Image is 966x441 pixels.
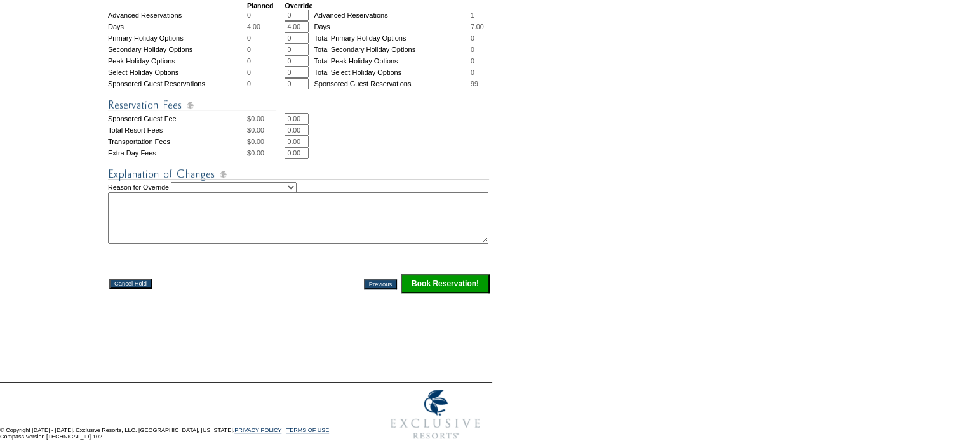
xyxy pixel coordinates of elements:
[108,136,247,147] td: Transportation Fees
[247,124,285,136] td: $
[108,78,247,89] td: Sponsored Guest Reservations
[314,55,470,67] td: Total Peak Holiday Options
[314,21,470,32] td: Days
[108,67,247,78] td: Select Holiday Options
[247,113,285,124] td: $
[285,2,312,10] strong: Override
[314,78,470,89] td: Sponsored Guest Reservations
[471,23,484,30] span: 7.00
[108,55,247,67] td: Peak Holiday Options
[108,10,247,21] td: Advanced Reservations
[314,67,470,78] td: Total Select Holiday Options
[108,21,247,32] td: Days
[108,97,276,113] img: Reservation Fees
[247,80,251,88] span: 0
[251,126,264,134] span: 0.00
[471,69,474,76] span: 0
[471,46,474,53] span: 0
[108,113,247,124] td: Sponsored Guest Fee
[108,182,491,244] td: Reason for Override:
[108,166,489,182] img: Explanation of Changes
[314,44,470,55] td: Total Secondary Holiday Options
[247,136,285,147] td: $
[247,11,251,19] span: 0
[471,57,474,65] span: 0
[471,80,478,88] span: 99
[314,10,470,21] td: Advanced Reservations
[286,427,330,433] a: TERMS OF USE
[251,138,264,145] span: 0.00
[247,46,251,53] span: 0
[364,279,397,289] input: Previous
[471,34,474,42] span: 0
[108,32,247,44] td: Primary Holiday Options
[247,69,251,76] span: 0
[234,427,281,433] a: PRIVACY POLICY
[108,44,247,55] td: Secondary Holiday Options
[471,11,474,19] span: 1
[109,279,152,289] input: Cancel Hold
[247,147,285,159] td: $
[251,115,264,122] span: 0.00
[108,124,247,136] td: Total Resort Fees
[247,23,260,30] span: 4.00
[108,147,247,159] td: Extra Day Fees
[401,274,490,293] input: Click this button to finalize your reservation.
[247,57,251,65] span: 0
[247,34,251,42] span: 0
[247,2,273,10] strong: Planned
[251,149,264,157] span: 0.00
[314,32,470,44] td: Total Primary Holiday Options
